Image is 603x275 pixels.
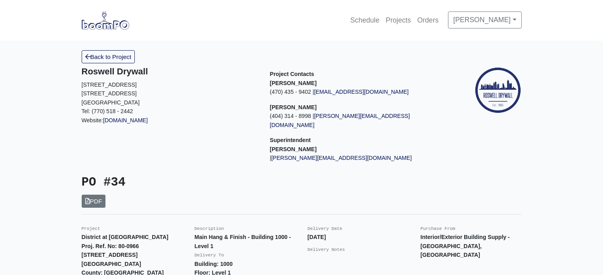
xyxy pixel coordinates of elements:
p: Tel: (770) 518 - 2442 [82,107,258,116]
small: Project [82,226,100,231]
small: Delivery Notes [308,247,345,252]
small: Description [195,226,224,231]
p: | [270,154,446,163]
small: Purchase From [421,226,456,231]
strong: [GEOGRAPHIC_DATA] [82,261,141,267]
div: Website: [82,66,258,125]
strong: Building: 1000 [195,261,233,267]
strong: Main Hang & Finish - Building 1000 - Level 1 [195,234,291,249]
p: [GEOGRAPHIC_DATA] [82,98,258,107]
a: [DOMAIN_NAME] [103,117,148,123]
a: [EMAIL_ADDRESS][DOMAIN_NAME] [314,89,409,95]
small: Delivery Date [308,226,343,231]
a: Projects [383,11,414,29]
p: [STREET_ADDRESS] [82,80,258,89]
small: Delivery To [195,253,224,258]
a: Back to Project [82,50,135,63]
strong: [PERSON_NAME] [270,80,317,86]
p: Interior/Exterior Building Supply - [GEOGRAPHIC_DATA], [GEOGRAPHIC_DATA] [421,233,522,260]
a: Orders [414,11,442,29]
a: [PERSON_NAME] [448,11,521,28]
a: [PERSON_NAME][EMAIL_ADDRESS][DOMAIN_NAME] [271,155,412,161]
span: Project Contacts [270,71,314,77]
h3: PO #34 [82,175,296,190]
strong: [DATE] [308,234,326,240]
strong: [PERSON_NAME] [270,104,317,110]
strong: [STREET_ADDRESS] [82,252,138,258]
p: (470) 435 - 9402 | [270,87,446,97]
h5: Roswell Drywall [82,66,258,77]
a: PDF [82,195,106,208]
strong: [PERSON_NAME] [270,146,317,152]
strong: Proj. Ref. No: 80-0966 [82,243,139,249]
strong: District at [GEOGRAPHIC_DATA] [82,234,168,240]
p: [STREET_ADDRESS] [82,89,258,98]
span: Superintendent [270,137,311,143]
p: (404) 314 - 8998 | [270,112,446,129]
img: boomPO [82,11,129,29]
a: Schedule [347,11,383,29]
a: [PERSON_NAME][EMAIL_ADDRESS][DOMAIN_NAME] [270,113,410,128]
